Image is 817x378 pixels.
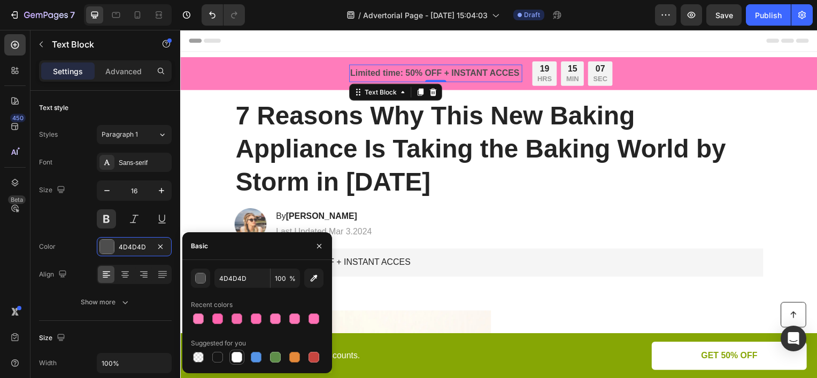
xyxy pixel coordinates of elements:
[96,198,193,209] p: Last Updated Mar 3.2024
[67,229,574,240] p: Limited time: 50% OFF + INSTANT ACCES
[416,34,430,45] div: 07
[191,338,246,348] div: Suggested for you
[289,274,296,283] span: %
[39,293,172,312] button: Show more
[39,331,67,345] div: Size
[10,114,26,122] div: 450
[39,130,58,139] div: Styles
[389,34,402,45] div: 15
[102,130,138,139] span: Paragraph 1
[97,125,172,144] button: Paragraph 1
[39,358,57,368] div: Width
[39,267,69,282] div: Align
[97,353,171,373] input: Auto
[53,66,83,77] p: Settings
[4,4,80,26] button: 7
[119,158,169,168] div: Sans-serif
[202,4,245,26] div: Undo/Redo
[524,10,540,20] span: Draft
[214,269,270,288] input: Eg: FFFFFF
[180,30,817,378] iframe: Design area
[81,297,130,308] div: Show more
[55,179,87,211] img: gempages_432750572815254551-0dd52757-f501-4f5a-9003-85088b00a725.webp
[39,183,67,198] div: Size
[191,300,233,310] div: Recent colors
[358,10,361,21] span: /
[39,242,56,251] div: Color
[359,45,374,54] p: HRS
[106,183,178,192] strong: [PERSON_NAME]
[191,241,208,251] div: Basic
[105,66,142,77] p: Advanced
[39,103,68,113] div: Text style
[95,181,194,194] h2: By
[359,34,374,45] div: 19
[715,11,733,20] span: Save
[39,157,52,167] div: Font
[416,45,430,54] p: SEC
[70,9,75,21] p: 7
[55,69,587,171] h1: 7 Reasons Why This New Baking Appliance Is Taking the Baking World by Storm in [DATE]
[52,38,143,51] p: Text Block
[746,4,791,26] button: Publish
[475,314,631,342] a: GET 50% OFF
[170,35,344,52] div: Rich Text Editor. Editing area: main
[389,45,402,54] p: MIN
[706,4,742,26] button: Save
[525,322,581,334] p: GET 50% OFF
[755,10,782,21] div: Publish
[363,10,488,21] span: Advertorial Page - [DATE] 15:04:03
[8,195,26,204] div: Beta
[183,58,220,67] div: Text Block
[781,326,806,351] div: Open Intercom Messenger
[55,220,587,248] div: Rich Text Editor. Editing area: main
[171,36,343,51] p: Limited time: 50% OFF + INSTANT ACCES
[119,242,150,252] div: 4D4D4D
